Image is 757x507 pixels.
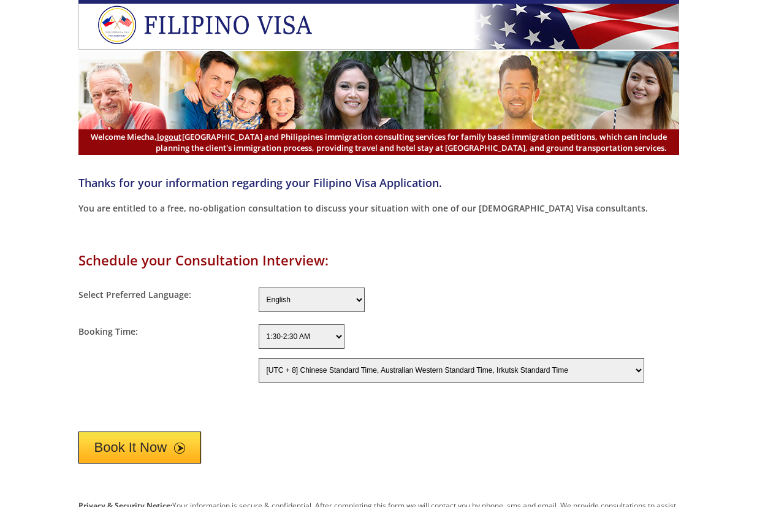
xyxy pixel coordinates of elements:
[91,131,181,142] span: Welcome Miecha,
[78,326,138,337] label: Booking Time:
[91,131,667,153] span: [GEOGRAPHIC_DATA] and Philippines immigration consulting services for family based immigration pe...
[78,202,679,214] p: You are entitled to a free, no-obligation consultation to discuss your situation with one of our ...
[78,175,679,190] h4: Thanks for your information regarding your Filipino Visa Application.
[157,131,181,142] a: logout
[78,432,202,463] button: Book It Now
[78,251,679,269] h1: Schedule your Consultation Interview:
[78,289,191,300] label: Select Preferred Language:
